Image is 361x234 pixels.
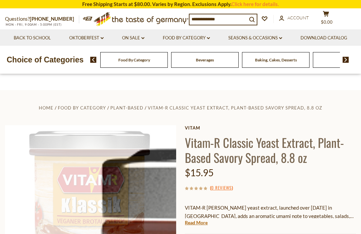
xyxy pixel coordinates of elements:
[185,204,356,220] p: VITAM-R [PERSON_NAME] yeast extract, launched over [DATE] in [GEOGRAPHIC_DATA], adds an aromatic ...
[14,34,51,42] a: Back to School
[211,184,232,192] a: 0 Reviews
[210,184,233,191] span: ( )
[122,34,144,42] a: On Sale
[185,125,356,131] a: Vitam
[255,57,297,62] a: Baking, Cakes, Desserts
[231,1,279,7] a: Click here for details.
[185,219,208,226] a: Read More
[69,34,104,42] a: Oktoberfest
[163,34,210,42] a: Food By Category
[118,57,150,62] a: Food By Category
[185,167,214,178] span: $15.95
[316,11,336,27] button: $0.00
[90,57,97,63] img: previous arrow
[287,15,309,20] span: Account
[321,19,333,25] span: $0.00
[196,57,214,62] a: Beverages
[5,15,79,23] p: Questions?
[110,105,143,110] a: Plant-Based
[5,23,62,26] span: MON - FRI, 9:00AM - 5:00PM (EST)
[30,16,74,22] a: [PHONE_NUMBER]
[185,135,356,165] h1: Vitam-R Classic Yeast Extract, Plant-Based Savory Spread, 8.8 oz
[148,105,322,110] a: Vitam-R Classic Yeast Extract, Plant-Based Savory Spread, 8.8 oz
[228,34,282,42] a: Seasons & Occasions
[300,34,347,42] a: Download Catalog
[279,14,309,22] a: Account
[58,105,106,110] a: Food By Category
[39,105,53,110] a: Home
[343,57,349,63] img: next arrow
